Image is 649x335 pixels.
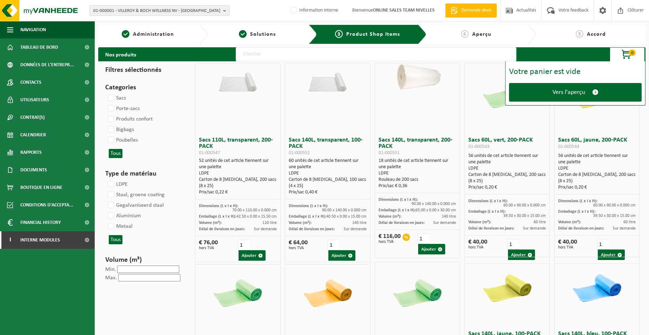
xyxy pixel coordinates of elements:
[468,239,487,249] div: € 40,00
[133,32,174,37] span: Administration
[289,246,308,250] span: hors TVA
[379,198,418,202] span: Dimensions (L x l x H):
[199,214,236,219] span: Emballage (L x l x H):
[379,221,424,225] span: Délai de livraison en jours:
[106,211,141,221] label: Aluminium
[322,30,413,39] a: 3Product Shop Items
[105,267,116,272] label: Min.
[460,7,493,14] span: Demande devis
[509,83,642,102] a: Vers l'aperçu
[89,5,230,16] button: 01-000001 - VILLEROY & BOCH WELLNESS NV - [GEOGRAPHIC_DATA]
[105,82,182,93] h3: Categories
[468,245,487,249] span: hors TVA
[379,208,416,212] span: Emballage (L x l x H):
[558,153,636,191] div: 56 unités de cet article tiennent sur une palette
[102,30,194,39] a: 1Administration
[379,233,401,244] div: € 116,00
[322,208,367,212] span: 90.00 x 140.00 x 0.000 cm
[20,179,62,196] span: Boutique en ligne
[558,137,636,151] h3: Sacs 60L, jaune, 200-PACK
[388,63,447,93] img: 01-000551
[109,235,122,244] button: Tous
[208,63,268,93] img: 01-000547
[540,30,642,39] a: 5Accord
[289,5,338,16] label: Information interne
[576,30,583,38] span: 5
[106,93,126,103] label: Sacs
[417,233,429,244] input: 1
[477,257,537,317] img: 01-000554
[199,158,276,196] div: 52 unités de cet article tiennent sur une palette
[335,30,343,38] span: 3
[553,89,585,96] span: Vers l'aperçu
[468,220,491,224] span: Volume (m³):
[20,109,45,126] span: Contrat(s)
[208,262,268,322] img: 01-000548
[468,153,546,191] div: 56 unités de cet article tiennent sur une palette
[610,47,645,61] button: 0
[558,165,636,172] div: LDPE
[238,240,249,250] input: 1
[468,184,546,191] div: Prix/sac 0,20 €
[289,150,310,156] span: 01-000552
[199,177,276,189] div: Carton de 8 [MEDICAL_DATA], 200 sacs (8 x 25)
[558,226,604,231] span: Délai de livraison en jours:
[613,226,636,231] span: Sur demande
[20,56,74,74] span: Données de l'entrepr...
[326,214,367,219] span: 40.50 x 0.00 x 15.00 cm
[567,257,627,317] img: 01-000555
[211,30,303,39] a: 2Solutions
[106,221,133,232] label: Metaal
[558,220,581,224] span: Volume (m³):
[558,210,595,214] span: Emballage (L x l x H):
[558,172,636,184] div: Carton de 8 [MEDICAL_DATA], 200 sacs (8 x 25)
[472,32,491,37] span: Aperçu
[109,149,122,158] button: Tous
[254,227,277,231] span: Sur demande
[468,165,546,172] div: LDPE
[509,68,642,76] div: Votre panier est vide
[20,196,73,214] span: Conditions d'accepta...
[236,214,277,219] span: 42.50 x 0.00 x 15.50 cm
[122,30,129,38] span: 1
[461,30,469,38] span: 4
[379,150,400,156] span: 01-000551
[105,255,182,265] h3: Volume (m³)
[289,204,328,208] span: Dimensions (L x l x H):
[93,6,220,16] span: 01-000001 - VILLEROY & BOCH WELLNESS NV - [GEOGRAPHIC_DATA]
[199,204,238,208] span: Dimensions (L x l x H):
[106,124,134,135] label: Bigbags
[289,170,366,177] div: LDPE
[534,220,546,224] span: 60 litre
[352,221,367,225] span: 140 litre
[430,30,522,39] a: 4Aperçu
[558,239,577,249] div: € 40,00
[98,47,143,61] h2: Nos produits
[105,169,182,179] h3: Type de matériau
[289,221,312,225] span: Volume (m³):
[298,262,357,322] img: 01-000549
[328,250,355,261] button: Ajouter
[289,240,308,250] div: € 64,00
[20,21,46,39] span: Navigation
[503,214,546,218] span: 39.50 x 30.00 x 15.00 cm
[106,179,128,190] label: LDPE
[558,184,636,191] div: Prix/sac 0,20 €
[106,190,165,200] label: Staal, groene coating
[105,65,182,75] h3: Filtres sélectionnés
[418,244,445,254] button: Ajouter
[558,199,597,203] span: Dimensions (L x l x H):
[587,32,606,37] span: Accord
[106,200,164,211] label: Gegalvaniseerd staal
[598,249,625,260] button: Ajouter
[503,203,546,207] span: 60.00 x 90.00 x 0.000 cm
[232,208,277,212] span: 70.00 x 110.00 x 0.000 cm
[289,227,335,231] span: Délai de livraison en jours:
[416,208,456,212] span: 65.00 x 0.00 x 30.00 cm
[373,8,435,13] strong: ONLINE SALES TEAM NIVELLES
[593,203,636,207] span: 60.00 x 90.00 x 0.000 cm
[344,227,367,231] span: Sur demande
[379,177,456,183] div: Rouleau de 200 sacs
[468,210,506,214] span: Emballage (L x l x H):
[106,114,153,124] label: Produits confort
